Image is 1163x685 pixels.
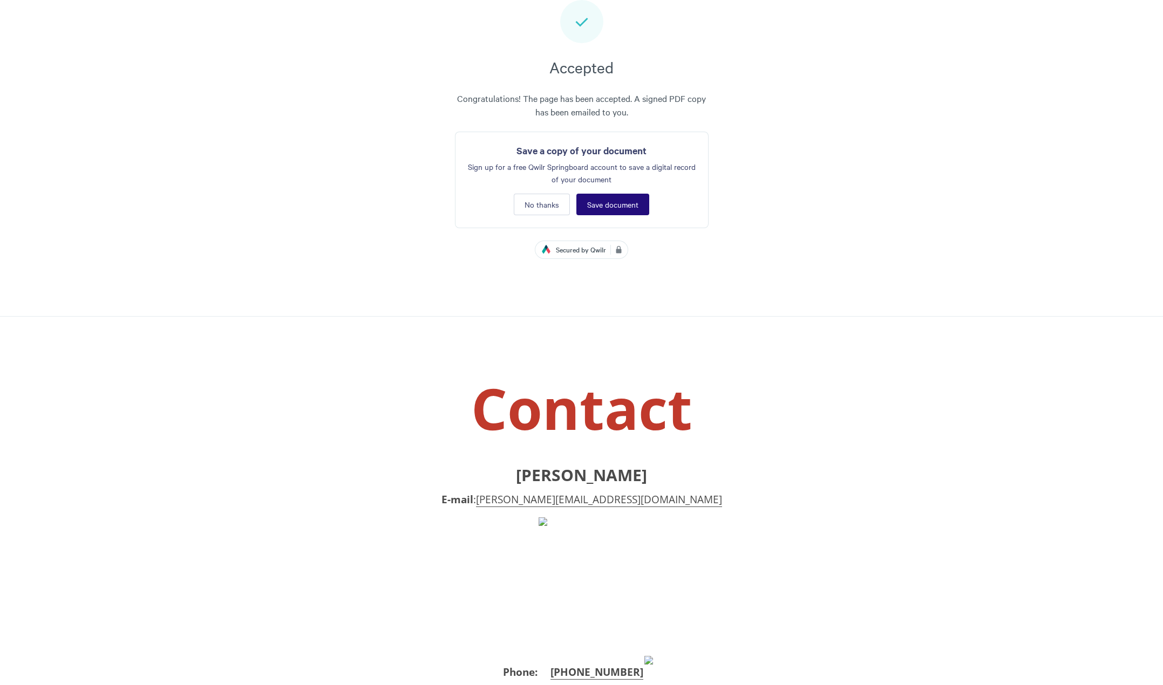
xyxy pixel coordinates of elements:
[516,464,647,486] span: [PERSON_NAME]
[514,194,570,215] button: No thanks
[525,200,559,209] span: No thanks
[576,194,649,215] button: Save document
[471,369,692,447] span: Contact
[539,517,549,528] img: Zoiper Click2Dial
[455,92,709,119] span: Congratulations! The page has been accepted. A signed PDF copy has been emailed to you.
[318,492,845,518] p: :
[535,241,628,258] a: Secured by Qwilr
[455,56,709,79] h3: Accepted
[468,161,696,185] span: Sign up for a free Qwilr Springboard account to save a digital record of your document
[587,200,638,209] span: Save document
[644,656,659,665] img: US
[468,145,696,156] h5: Save a copy of your document
[441,492,473,506] span: E-mail
[550,665,643,680] a: [PHONE_NUMBER]
[503,665,661,679] span: Phone:
[476,492,722,507] a: [PERSON_NAME][EMAIL_ADDRESS][DOMAIN_NAME]
[556,244,610,255] span: Secured by Qwilr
